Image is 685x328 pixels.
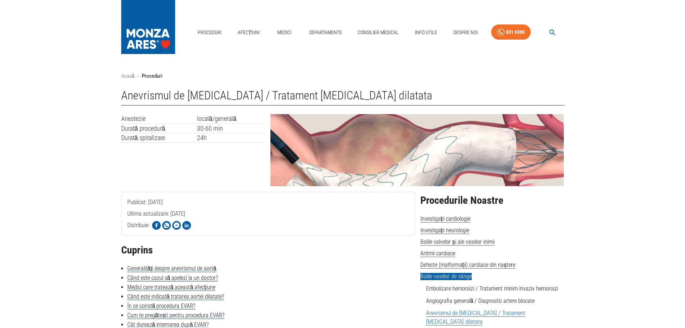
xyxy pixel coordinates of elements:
a: Generalități despre anevrismul de aortă [127,265,216,272]
a: Medici care tratează această afecțiune [127,284,215,291]
nav: breadcrumb [121,72,564,80]
td: 24h [197,133,265,143]
img: Share on Facebook Messenger [172,221,181,230]
span: Investigații cardiologie [420,215,470,223]
h1: Anevrismul de [MEDICAL_DATA] / Tratament [MEDICAL_DATA] dilatata [121,89,564,105]
img: Share on Facebook [152,221,161,230]
li: › [137,72,139,80]
a: Cum te pregătești pentru procedura EVAR? [127,312,225,319]
p: Distribuie: [127,221,149,230]
a: Info Utile [412,25,440,40]
div: 031 9300 [506,28,525,37]
span: Publicat: [DATE] [127,199,163,234]
p: Proceduri [142,72,162,80]
span: Bolile valvelor și ale vaselor inimii [420,238,495,246]
img: Anervrismul de aorta | MONZA ARES [270,114,564,186]
a: Medici [273,25,296,40]
a: Afecțiuni [235,25,263,40]
h2: Cuprins [121,244,415,256]
a: Când este cazul să apelezi la un doctor? [127,274,218,282]
h2: Procedurile Noastre [420,195,564,206]
td: Durată spitalizare [121,133,197,143]
td: 30-60 min [197,123,265,133]
img: Share on LinkedIn [182,221,191,230]
a: În ce constă procedura EVAR? [127,302,196,310]
a: Despre Noi [451,25,481,40]
a: 031 9300 [491,24,531,40]
span: Ultima actualizare: [DATE] [127,210,185,246]
td: Durată procedură [121,123,197,133]
a: Când este indicată tratarea aortei dilatate? [127,293,224,300]
span: Defecte (malformații) cardiace din naștere [420,261,515,269]
a: Departamente [306,25,345,40]
a: Proceduri [195,25,224,40]
span: Investigații neurologie [420,227,469,234]
span: Aritmii cardiace [420,250,455,257]
a: Consilier Medical [355,25,402,40]
td: locală/generală [197,114,265,123]
img: Share on WhatsApp [162,221,171,230]
a: Anevrismul de [MEDICAL_DATA] / Tratament [MEDICAL_DATA] dilatata [426,310,525,325]
a: Angiografia generală / Diagnostic artere blocate [426,297,535,304]
a: Embolizare hemoroizi / Tratament minim invaziv hemoroizi [426,285,558,292]
span: Bolile vaselor de sânge [420,273,472,280]
a: Acasă [121,73,134,79]
td: Anestezie [121,114,197,123]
